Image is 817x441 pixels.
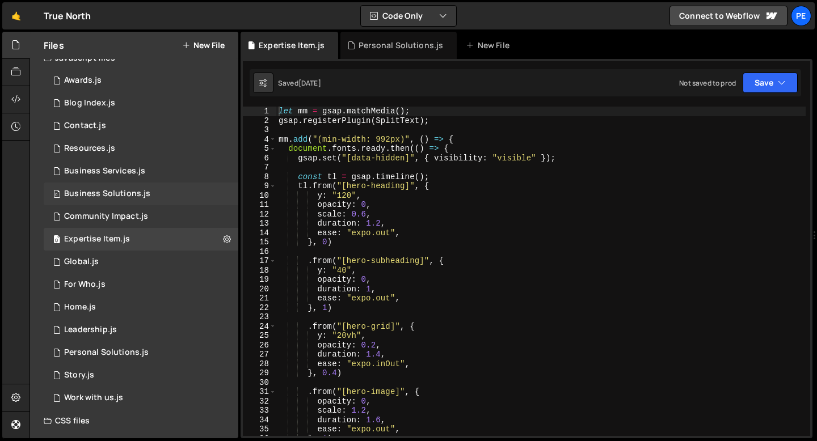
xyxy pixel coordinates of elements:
[44,39,64,52] h2: Files
[243,210,276,219] div: 12
[64,257,99,267] div: Global.js
[44,251,238,273] div: 15265/40084.js
[791,6,811,26] a: Pe
[64,75,102,86] div: Awards.js
[243,172,276,182] div: 8
[44,137,238,160] div: 15265/43574.js
[243,312,276,322] div: 23
[182,41,225,50] button: New File
[64,370,94,380] div: Story.js
[243,303,276,313] div: 22
[679,78,736,88] div: Not saved to prod
[243,415,276,425] div: 34
[278,78,321,88] div: Saved
[243,341,276,350] div: 26
[44,387,238,409] div: 15265/41878.js
[53,190,60,200] span: 0
[361,6,456,26] button: Code Only
[243,331,276,341] div: 25
[243,144,276,154] div: 5
[44,160,238,183] div: 15265/41855.js
[243,125,276,135] div: 3
[44,296,238,319] div: 15265/40175.js
[243,135,276,145] div: 4
[259,40,325,51] div: Expertise Item.js
[44,319,238,341] div: 15265/41431.js
[243,181,276,191] div: 9
[243,266,276,275] div: 18
[669,6,787,26] a: Connect to Webflow
[53,236,60,245] span: 0
[243,107,276,116] div: 1
[243,425,276,434] div: 35
[243,378,276,388] div: 30
[64,302,96,312] div: Home.js
[243,359,276,369] div: 28
[243,219,276,228] div: 13
[243,154,276,163] div: 6
[243,238,276,247] div: 15
[44,364,238,387] div: 15265/41470.js
[243,322,276,332] div: 24
[64,166,145,176] div: Business Services.js
[2,2,30,29] a: 🤙
[243,350,276,359] div: 27
[243,397,276,406] div: 32
[64,211,148,222] div: Community Impact.js
[243,228,276,238] div: 14
[64,279,106,290] div: For Who.js
[243,294,276,303] div: 21
[44,228,238,251] div: 15265/41621.js
[243,368,276,378] div: 29
[243,163,276,172] div: 7
[298,78,321,88] div: [DATE]
[243,256,276,266] div: 17
[243,200,276,210] div: 11
[359,40,443,51] div: Personal Solutions.js
[64,98,115,108] div: Blog Index.js
[44,9,91,23] div: True North
[44,273,238,296] div: 15265/40950.js
[30,409,238,432] div: CSS files
[64,393,123,403] div: Work with us.js
[64,325,117,335] div: Leadership.js
[64,347,149,358] div: Personal Solutions.js
[44,205,238,228] div: 15265/41843.js
[243,387,276,397] div: 31
[44,92,238,115] div: 15265/41334.js
[243,285,276,294] div: 20
[44,183,238,205] div: 15265/41786.js
[64,121,106,131] div: Contact.js
[243,247,276,257] div: 16
[44,115,238,137] div: 15265/42978.js
[44,69,238,92] div: 15265/42961.js
[64,234,130,244] div: Expertise Item.js
[64,143,115,154] div: Resources.js
[466,40,513,51] div: New File
[243,191,276,201] div: 10
[44,341,238,364] div: 15265/41190.js
[243,116,276,126] div: 2
[64,189,150,199] div: Business Solutions.js
[243,406,276,415] div: 33
[243,275,276,285] div: 19
[743,73,798,93] button: Save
